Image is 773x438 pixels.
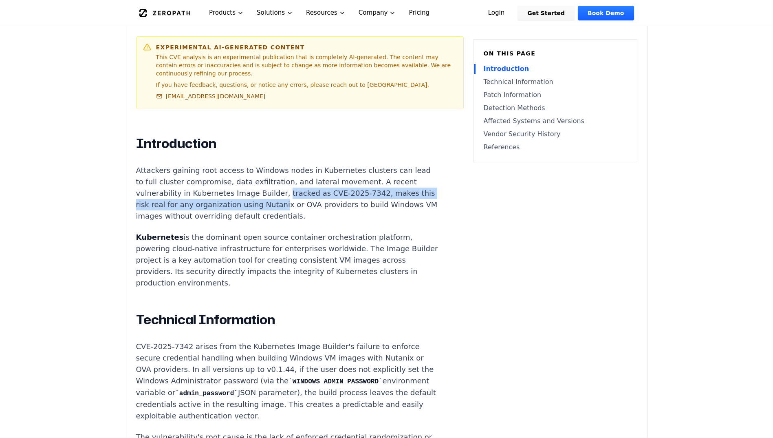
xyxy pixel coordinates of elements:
a: Get Started [518,6,575,20]
strong: Kubernetes [136,233,184,241]
a: Patch Information [484,90,627,100]
h6: Experimental AI-Generated Content [156,43,457,51]
h2: Introduction [136,135,439,152]
code: WINDOWS_ADMIN_PASSWORD [288,378,382,385]
code: admin_password [175,390,238,397]
a: Affected Systems and Versions [484,116,627,126]
p: is the dominant open source container orchestration platform, powering cloud-native infrastructur... [136,232,439,289]
h2: Technical Information [136,312,439,328]
a: References [484,142,627,152]
p: If you have feedback, questions, or notice any errors, please reach out to [GEOGRAPHIC_DATA]. [156,81,457,89]
a: Introduction [484,64,627,74]
a: Technical Information [484,77,627,87]
h6: On this page [484,49,627,58]
p: CVE-2025-7342 arises from the Kubernetes Image Builder's failure to enforce secure credential han... [136,341,439,422]
a: Login [478,6,515,20]
a: Detection Methods [484,103,627,113]
p: Attackers gaining root access to Windows nodes in Kubernetes clusters can lead to full cluster co... [136,165,439,222]
a: Book Demo [578,6,634,20]
a: [EMAIL_ADDRESS][DOMAIN_NAME] [156,92,266,100]
a: Vendor Security History [484,129,627,139]
p: This CVE analysis is an experimental publication that is completely AI-generated. The content may... [156,53,457,77]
